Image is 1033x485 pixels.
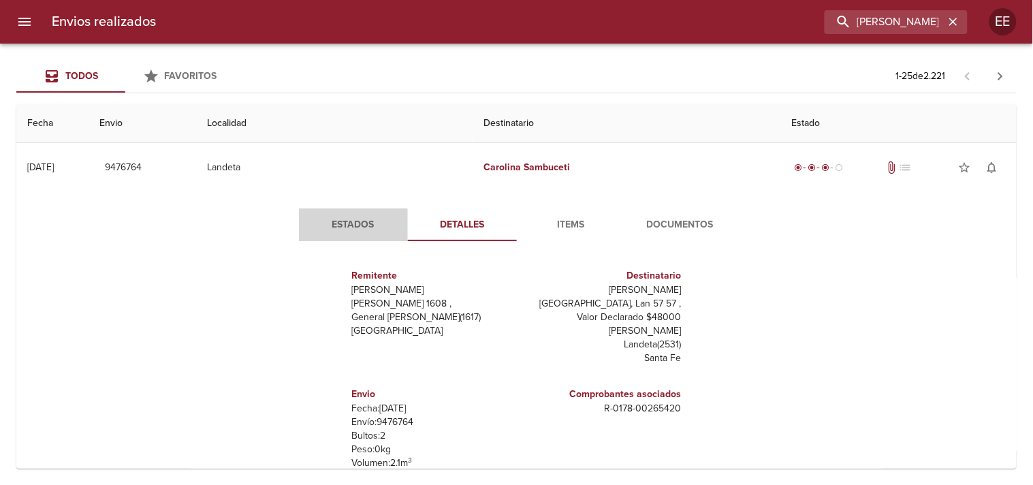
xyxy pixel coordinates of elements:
[825,10,944,34] input: buscar
[835,163,843,172] span: radio_button_unchecked
[522,268,682,283] h6: Destinatario
[307,217,400,234] span: Estados
[951,154,979,181] button: Agregar a favoritos
[409,456,413,465] sup: 3
[16,60,234,93] div: Tabs Envios
[989,8,1017,35] div: Abrir información de usuario
[979,154,1006,181] button: Activar notificaciones
[522,283,682,297] p: [PERSON_NAME]
[794,163,802,172] span: radio_button_checked
[299,208,735,241] div: Tabs detalle de guia
[634,217,727,234] span: Documentos
[958,161,972,174] span: star_border
[808,163,816,172] span: radio_button_checked
[352,402,511,416] p: Fecha: [DATE]
[524,161,570,173] em: Sambuceti
[165,70,217,82] span: Favoritos
[791,161,846,174] div: En viaje
[896,69,946,83] p: 1 - 25 de 2.221
[352,387,511,402] h6: Envio
[352,283,511,297] p: [PERSON_NAME]
[65,70,98,82] span: Todos
[821,163,829,172] span: radio_button_checked
[105,159,142,176] span: 9476764
[984,60,1017,93] span: Pagina siguiente
[8,5,41,38] button: menu
[99,155,147,181] button: 9476764
[16,104,89,143] th: Fecha
[52,11,156,33] h6: Envios realizados
[352,416,511,429] p: Envío: 9476764
[352,311,511,324] p: General [PERSON_NAME] ( 1617 )
[352,429,511,443] p: Bultos: 2
[473,104,780,143] th: Destinatario
[196,143,473,192] td: Landeta
[352,324,511,338] p: [GEOGRAPHIC_DATA]
[525,217,618,234] span: Items
[27,161,54,173] div: [DATE]
[951,69,984,82] span: Pagina anterior
[522,387,682,402] h6: Comprobantes asociados
[352,443,511,456] p: Peso: 0 kg
[196,104,473,143] th: Localidad
[483,161,521,173] em: Carolina
[352,268,511,283] h6: Remitente
[89,104,196,143] th: Envio
[352,456,511,470] p: Volumen: 2.1 m
[522,351,682,365] p: Santa Fe
[780,104,1017,143] th: Estado
[522,338,682,351] p: Landeta ( 2531 )
[522,297,682,338] p: [GEOGRAPHIC_DATA], Lan 57 57 , Valor Declarado $48000 [PERSON_NAME]
[899,161,912,174] span: No tiene pedido asociado
[416,217,509,234] span: Detalles
[522,402,682,416] p: R - 0178 - 00265420
[985,161,999,174] span: notifications_none
[989,8,1017,35] div: EE
[352,297,511,311] p: [PERSON_NAME] 1608 ,
[885,161,899,174] span: Tiene documentos adjuntos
